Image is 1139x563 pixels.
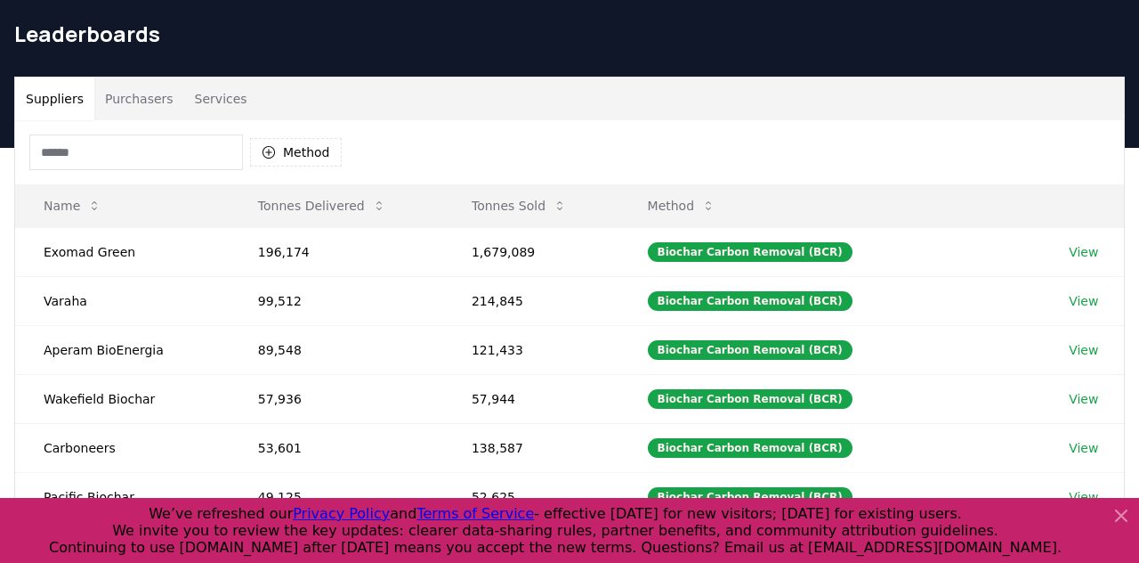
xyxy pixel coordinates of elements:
td: 49,125 [230,472,443,521]
td: 1,679,089 [443,227,619,276]
td: 57,936 [230,374,443,423]
button: Name [29,188,116,224]
td: 52,625 [443,472,619,521]
td: 121,433 [443,325,619,374]
div: Biochar Carbon Removal (BCR) [648,291,852,311]
td: Varaha [15,276,230,325]
div: Biochar Carbon Removal (BCR) [648,242,852,262]
a: View [1069,243,1098,261]
div: Biochar Carbon Removal (BCR) [648,487,852,507]
div: Biochar Carbon Removal (BCR) [648,340,852,360]
a: View [1069,488,1098,506]
button: Method [634,188,731,224]
td: 138,587 [443,423,619,472]
a: View [1069,292,1098,310]
td: Exomad Green [15,227,230,276]
td: 196,174 [230,227,443,276]
a: View [1069,390,1098,408]
td: 99,512 [230,276,443,325]
a: View [1069,341,1098,359]
td: Carboneers [15,423,230,472]
button: Tonnes Sold [457,188,581,224]
td: Pacific Biochar [15,472,230,521]
div: Biochar Carbon Removal (BCR) [648,389,852,409]
a: View [1069,439,1098,457]
td: Wakefield Biochar [15,374,230,423]
td: 57,944 [443,374,619,423]
button: Method [250,138,342,167]
td: Aperam BioEnergia [15,325,230,374]
td: 214,845 [443,276,619,325]
h1: Leaderboards [14,20,1125,48]
button: Purchasers [94,78,184,120]
button: Suppliers [15,78,94,120]
button: Tonnes Delivered [244,188,400,224]
button: Services [184,78,258,120]
div: Biochar Carbon Removal (BCR) [648,438,852,458]
td: 53,601 [230,423,443,472]
td: 89,548 [230,325,443,374]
